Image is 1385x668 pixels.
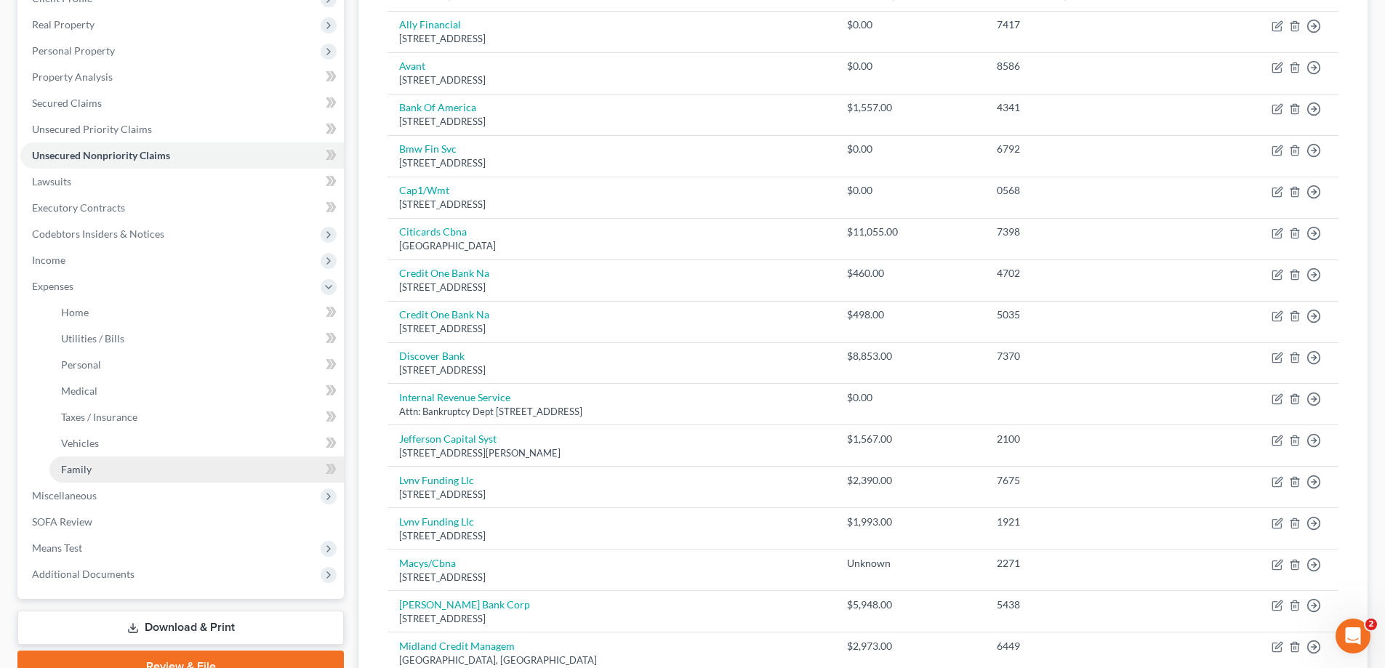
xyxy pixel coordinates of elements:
a: Medical [49,378,344,404]
div: [STREET_ADDRESS] [399,612,823,626]
div: 6449 [997,639,1168,653]
a: Utilities / Bills [49,326,344,352]
span: Property Analysis [32,71,113,83]
span: Utilities / Bills [61,332,124,345]
div: $1,557.00 [847,100,973,115]
div: 8586 [997,59,1168,73]
div: $498.00 [847,307,973,322]
span: Vehicles [61,437,99,449]
div: 2100 [997,432,1168,446]
div: $0.00 [847,142,973,156]
div: $8,853.00 [847,349,973,363]
div: 1921 [997,515,1168,529]
span: Lawsuits [32,175,71,188]
span: Codebtors Insiders & Notices [32,228,164,240]
span: Medical [61,385,97,397]
span: Miscellaneous [32,489,97,502]
a: SOFA Review [20,509,344,535]
span: Real Property [32,18,95,31]
div: $0.00 [847,390,973,405]
a: Discover Bank [399,350,465,362]
div: 7370 [997,349,1168,363]
span: 2 [1365,619,1377,630]
a: Lvnv Funding Llc [399,515,474,528]
a: Lvnv Funding Llc [399,474,474,486]
div: 0568 [997,183,1168,198]
div: $0.00 [847,183,973,198]
span: Home [61,306,89,318]
div: $2,973.00 [847,639,973,653]
div: 6792 [997,142,1168,156]
div: 5035 [997,307,1168,322]
a: Credit One Bank Na [399,267,489,279]
span: Unsecured Nonpriority Claims [32,149,170,161]
span: Unsecured Priority Claims [32,123,152,135]
div: [STREET_ADDRESS] [399,198,823,212]
a: Bmw Fin Svc [399,142,457,155]
div: $1,993.00 [847,515,973,529]
span: Personal Property [32,44,115,57]
a: Executory Contracts [20,195,344,221]
div: [STREET_ADDRESS] [399,115,823,129]
a: Macys/Cbna [399,557,456,569]
div: 2271 [997,556,1168,571]
a: Ally Financial [399,18,461,31]
a: [PERSON_NAME] Bank Corp [399,598,530,611]
div: [STREET_ADDRESS][PERSON_NAME] [399,446,823,460]
div: $1,567.00 [847,432,973,446]
div: [STREET_ADDRESS] [399,73,823,87]
a: Secured Claims [20,90,344,116]
div: $2,390.00 [847,473,973,488]
a: Internal Revenue Service [399,391,510,403]
div: 7675 [997,473,1168,488]
a: Taxes / Insurance [49,404,344,430]
div: 7417 [997,17,1168,32]
div: [STREET_ADDRESS] [399,156,823,170]
div: $460.00 [847,266,973,281]
span: Personal [61,358,101,371]
div: 5438 [997,597,1168,612]
a: Home [49,299,344,326]
a: Download & Print [17,611,344,645]
div: 7398 [997,225,1168,239]
a: Credit One Bank Na [399,308,489,321]
a: Avant [399,60,425,72]
div: $0.00 [847,17,973,32]
div: [GEOGRAPHIC_DATA], [GEOGRAPHIC_DATA] [399,653,823,667]
div: [STREET_ADDRESS] [399,281,823,294]
div: 4702 [997,266,1168,281]
a: Lawsuits [20,169,344,195]
span: Income [32,254,65,266]
a: Personal [49,352,344,378]
span: SOFA Review [32,515,92,528]
span: Additional Documents [32,568,135,580]
span: Family [61,463,92,475]
iframe: Intercom live chat [1336,619,1370,653]
a: Bank Of America [399,101,476,113]
span: Executory Contracts [32,201,125,214]
span: Expenses [32,280,73,292]
a: Family [49,456,344,483]
a: Unsecured Nonpriority Claims [20,142,344,169]
div: $0.00 [847,59,973,73]
a: Cap1/Wmt [399,184,449,196]
div: Unknown [847,556,973,571]
div: Attn: Bankruptcy Dept [STREET_ADDRESS] [399,405,823,419]
div: $5,948.00 [847,597,973,612]
span: Secured Claims [32,97,102,109]
a: Jefferson Capital Syst [399,432,497,445]
div: 4341 [997,100,1168,115]
span: Means Test [32,542,82,554]
div: $11,055.00 [847,225,973,239]
div: [STREET_ADDRESS] [399,32,823,46]
div: [STREET_ADDRESS] [399,363,823,377]
div: [STREET_ADDRESS] [399,571,823,584]
div: [STREET_ADDRESS] [399,529,823,543]
a: Property Analysis [20,64,344,90]
a: Midland Credit Managem [399,640,515,652]
div: [GEOGRAPHIC_DATA] [399,239,823,253]
div: [STREET_ADDRESS] [399,322,823,336]
a: Citicards Cbna [399,225,467,238]
a: Vehicles [49,430,344,456]
span: Taxes / Insurance [61,411,137,423]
